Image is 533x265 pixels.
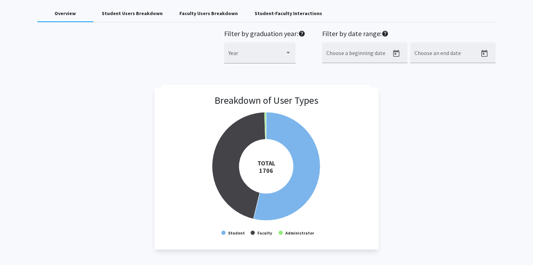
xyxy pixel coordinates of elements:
[257,230,272,236] text: Faculty
[179,10,238,17] div: Faculty Users Breakdown
[257,159,275,175] tspan: TOTAL 1706
[224,29,305,40] h2: Filter by graduation year:
[228,230,245,236] text: Student
[255,10,322,17] div: Student-Faculty Interactions
[214,95,318,107] h3: Breakdown of User Types
[55,10,76,17] div: Overview
[322,29,496,40] h2: Filter by date range:
[389,47,403,61] button: Open calendar
[382,29,389,38] mat-icon: help
[298,29,305,38] mat-icon: help
[102,10,163,17] div: Student Users Breakdown
[285,230,314,236] text: Administrator
[5,233,30,260] iframe: Chat
[477,47,491,61] button: Open calendar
